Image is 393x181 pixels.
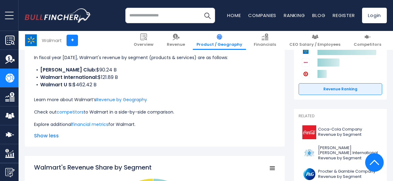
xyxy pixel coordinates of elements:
img: KO logo [302,125,316,139]
a: Blog [312,12,325,19]
img: PM logo [302,146,316,160]
button: Search [200,8,215,23]
a: Login [362,8,387,23]
span: Product / Geography [196,42,242,47]
span: Coca-Cola Company Revenue by Segment [318,127,378,137]
a: Home [227,12,241,19]
p: Explore additional for Walmart. [34,121,275,128]
a: financial metrics [72,121,108,127]
p: Learn more about Walmart’s [34,96,275,103]
a: Companies [248,12,276,19]
span: Competitors [354,42,381,47]
b: Walmart International: [40,74,98,81]
a: + [67,35,78,46]
span: Revenue [167,42,185,47]
img: bullfincher logo [25,8,91,23]
span: Show less [34,132,275,140]
a: Revenue Ranking [299,83,382,95]
a: competitors [57,109,84,115]
a: [PERSON_NAME] [PERSON_NAME] International Revenue by Segment [299,144,382,163]
div: Walmart [42,37,62,44]
p: Related [299,114,382,119]
a: Register [333,12,355,19]
a: Overview [130,31,157,50]
a: CEO Salary / Employees [286,31,344,50]
li: $121.89 B [34,74,275,81]
p: Check out to Walmart in a side-by-side comparison. [34,108,275,116]
img: Costco Wholesale Corporation competitors logo [302,58,310,67]
b: Walmart U S: [40,81,73,88]
b: [PERSON_NAME] Club: [40,66,96,73]
a: Product / Geography [193,31,246,50]
a: Ranking [284,12,305,19]
a: Revenue [163,31,189,50]
a: Revenue by Geography [96,97,147,103]
img: Target Corporation competitors logo [302,70,310,78]
img: Walmart competitors logo [302,47,310,55]
img: WMT logo [25,34,37,46]
img: PG logo [302,167,316,181]
span: Procter & Gamble Company Revenue by Segment [318,169,378,179]
a: Financials [250,31,280,50]
a: Competitors [350,31,385,50]
span: Financials [254,42,276,47]
tspan: Walmart's Revenue Share by Segment [34,163,152,172]
span: CEO Salary / Employees [289,42,340,47]
a: Go to homepage [25,8,91,23]
li: $90.24 B [34,66,275,74]
span: [PERSON_NAME] [PERSON_NAME] International Revenue by Segment [318,145,378,161]
p: In fiscal year [DATE], Walmart's revenue by segment (products & services) are as follows: [34,54,275,61]
li: $462.42 B [34,81,275,88]
a: Coca-Cola Company Revenue by Segment [299,124,382,141]
span: Overview [134,42,153,47]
